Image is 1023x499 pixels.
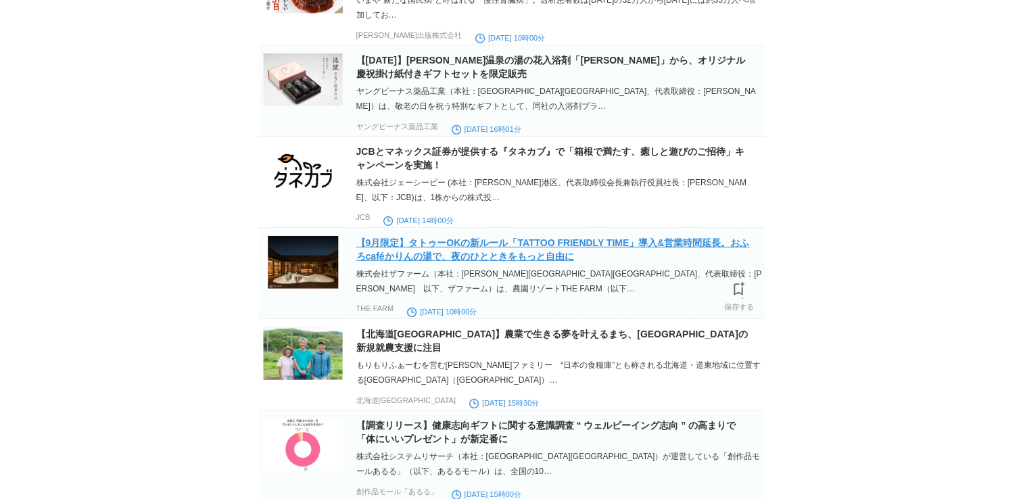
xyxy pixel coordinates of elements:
div: 株式会社ジェーシービー (本社：[PERSON_NAME]港区、代表取締役会長兼執行役員社長：[PERSON_NAME]、以下：JCB)は、1株からの株式投… [356,175,762,205]
a: 保存する [724,278,754,312]
time: [DATE] 16時01分 [452,125,521,133]
a: JCBとマネックス証券が提供する『タネカブ』で「箱根で満たす、癒しと遊びのご招待」キャンペーンを実施！ [356,146,744,170]
div: 株式会社システムリサーチ（本社：[GEOGRAPHIC_DATA][GEOGRAPHIC_DATA]）が運営している「創作品モールあるる」（以下、あるるモール）は、全国の10… [356,449,762,479]
p: [PERSON_NAME]出版株式会社 [356,30,462,41]
time: [DATE] 10時00分 [407,308,477,316]
time: [DATE] 10時00分 [475,34,545,42]
img: 144334-105-ed73fdbca9d05d717ab9980f1a1a8d17-602x451.jpg [263,419,343,471]
a: 【北海道[GEOGRAPHIC_DATA]】農業で生きる夢を叶えるまち、[GEOGRAPHIC_DATA]の新規就農支援に注目 [356,329,748,353]
p: THE FARM [356,304,394,312]
div: ヤングビーナス薬品工業（本社：[GEOGRAPHIC_DATA][GEOGRAPHIC_DATA]、代表取締役：[PERSON_NAME]）は、敬老の日を祝う特別なギフトとして、同社の入浴剤ブラ… [356,84,762,114]
img: 126577-34-b77328ae0064b249eb49873e67464eec-3900x2599.jpg [263,327,343,380]
a: 【9月限定】タトゥーOKの新ルール「TATTOO FRIENDLY TIME」導入&営業時間延長。おふろcaféかりんの湯で、夜のひとときをもっと自由に [356,237,750,262]
time: [DATE] 15時30分 [469,399,539,407]
time: [DATE] 14時00分 [383,216,453,224]
time: [DATE] 15時00分 [452,490,521,498]
p: JCB [356,213,371,221]
img: 20935-99-a8a2c2c68eaf783dfabf5949d3ca58cb-1200x900.png [263,236,343,289]
div: もりもりふぁーむを営む[PERSON_NAME]ファミリー “日本の食糧庫”とも称される北海道・道東地域に位置する[GEOGRAPHIC_DATA]（[GEOGRAPHIC_DATA]）… [356,358,762,387]
img: 11361-1243-9d71a895c08ee7d324fa5bc154f6a588-499x345.png [263,145,343,197]
div: 株式会社ザファーム（本社：[PERSON_NAME][GEOGRAPHIC_DATA][GEOGRAPHIC_DATA]、代表取締役：[PERSON_NAME] 以下、ザファーム）は、農園リゾー... [356,266,762,296]
a: 【調査リリース】健康志向ギフトに関する意識調査 “ ウェルビーイング志向 ” の高まりで「体にいいプレゼント」が新定番に [356,420,736,444]
p: 創作品モール「あるる」 [356,487,438,497]
p: ヤングビーナス薬品工業 [356,122,438,132]
img: 12520-16-7bff377e67eea1c814af0c5d9bdd98b2-2000x1333.jpg [263,53,343,106]
p: 北海道[GEOGRAPHIC_DATA] [356,396,456,406]
a: 【[DATE]】[PERSON_NAME]温泉の湯の花入浴剤「[PERSON_NAME]」から、オリジナル慶祝掛け紙付きギフトセットを限定販売 [356,55,745,79]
